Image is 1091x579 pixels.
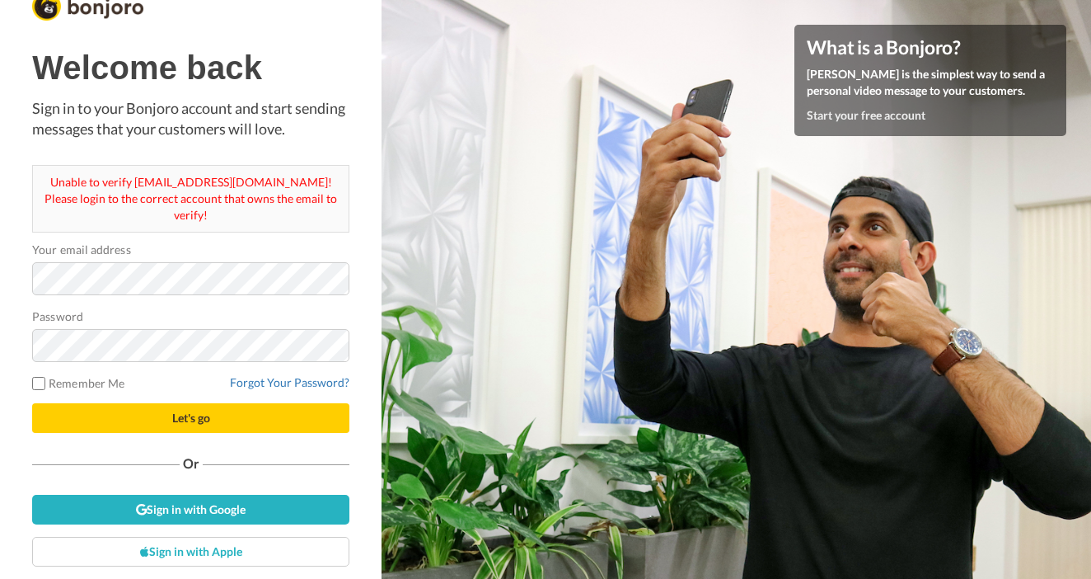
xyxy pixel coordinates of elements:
a: Sign in with Apple [32,537,349,567]
p: [PERSON_NAME] is the simplest way to send a personal video message to your customers. [807,66,1054,99]
p: Sign in to your Bonjoro account and start sending messages that your customers will love. [32,98,349,140]
label: Password [32,308,83,325]
div: Unable to verify [EMAIL_ADDRESS][DOMAIN_NAME]! Please login to the correct account that owns the ... [32,165,349,233]
a: Start your free account [807,108,925,122]
input: Remember Me [32,377,45,390]
span: Or [180,458,203,469]
h4: What is a Bonjoro? [807,37,1054,58]
label: Remember Me [32,374,124,392]
span: Let's go [172,411,210,425]
label: Your email address [32,241,130,258]
a: Sign in with Google [32,495,349,525]
a: Forgot Your Password? [230,375,349,389]
button: Let's go [32,403,349,433]
h1: Welcome back [32,49,349,86]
